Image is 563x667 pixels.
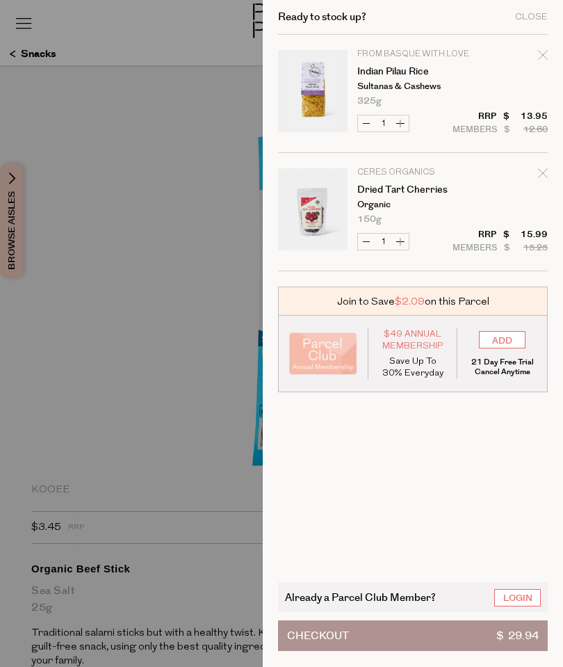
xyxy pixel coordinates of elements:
span: Already a Parcel Club Member? [285,589,436,605]
span: $49 Annual Membership [379,328,447,352]
h2: Ready to stock up? [278,12,366,22]
a: Indian Pilau Rice [357,67,465,77]
span: $2.09 [395,294,425,309]
div: Remove Dried Tart Cherries [538,166,548,185]
a: Login [494,589,541,606]
input: ADD [479,331,525,348]
p: 21 Day Free Trial Cancel Anytime [468,357,537,377]
a: Dried Tart Cherries [357,185,465,195]
div: Close [515,13,548,22]
div: Join to Save on this Parcel [278,287,548,316]
p: organic [357,200,465,209]
p: Sultanas & Cashews [357,82,465,91]
button: Checkout$ 29.94 [278,620,548,651]
span: Checkout [287,621,349,650]
span: 150g [357,215,382,224]
div: Remove Indian Pilau Rice [538,48,548,67]
span: $ 29.94 [496,621,539,650]
input: QTY Dried Tart Cherries [375,234,392,250]
p: Save Up To 30% Everyday [379,355,447,379]
p: Ceres Organics [357,168,465,177]
span: 325g [357,97,382,106]
input: QTY Indian Pilau Rice [375,115,392,131]
p: From Basque With Love [357,50,465,58]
